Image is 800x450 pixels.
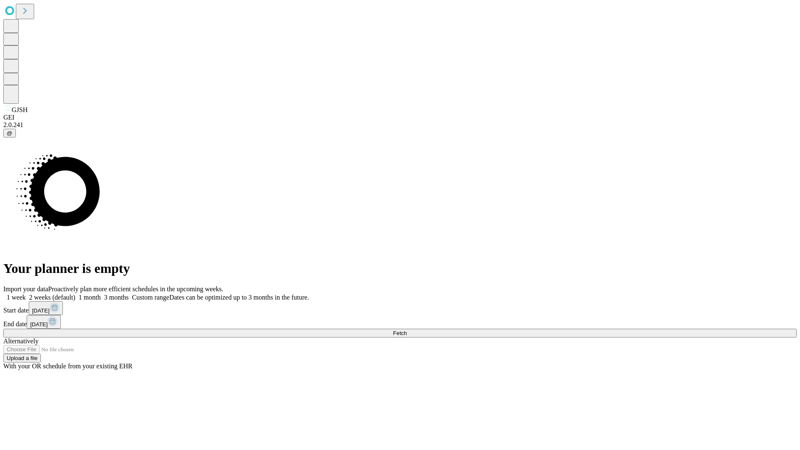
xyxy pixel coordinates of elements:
h1: Your planner is empty [3,261,797,276]
span: With your OR schedule from your existing EHR [3,362,132,370]
button: Upload a file [3,354,41,362]
span: Dates can be optimized up to 3 months in the future. [169,294,309,301]
span: Custom range [132,294,169,301]
span: Proactively plan more efficient schedules in the upcoming weeks. [48,285,223,292]
span: 1 month [79,294,101,301]
button: [DATE] [27,315,61,329]
div: 2.0.241 [3,121,797,129]
button: Fetch [3,329,797,337]
span: 1 week [7,294,26,301]
span: GJSH [12,106,27,113]
button: [DATE] [29,301,63,315]
div: GEI [3,114,797,121]
span: 2 weeks (default) [29,294,75,301]
div: Start date [3,301,797,315]
span: [DATE] [30,321,47,327]
span: Fetch [393,330,407,336]
span: Alternatively [3,337,38,345]
button: @ [3,129,16,137]
span: [DATE] [32,307,50,314]
span: @ [7,130,12,136]
div: End date [3,315,797,329]
span: Import your data [3,285,48,292]
span: 3 months [104,294,129,301]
